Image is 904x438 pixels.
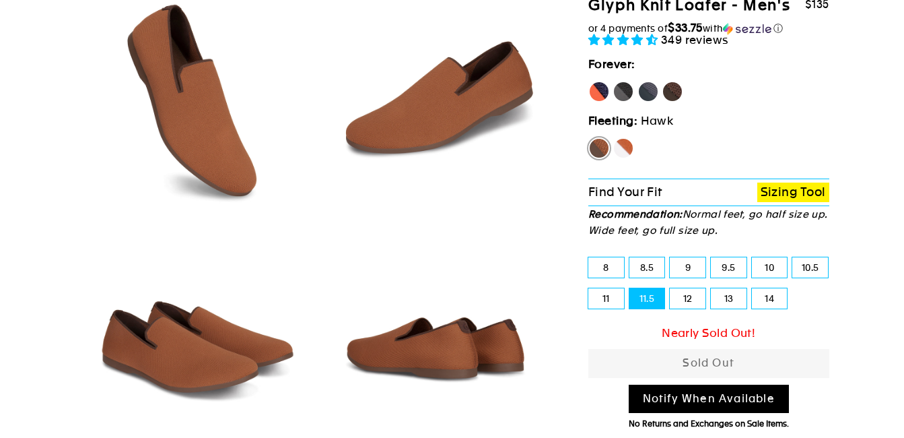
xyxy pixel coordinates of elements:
[752,257,788,278] label: 10
[613,137,634,159] label: Fox
[723,23,771,35] img: Sezzle
[588,349,829,378] button: Sold Out
[641,114,674,127] span: Hawk
[629,419,789,429] span: No Returns and Exchanges on Sale Items.
[711,288,746,309] label: 13
[588,206,829,239] p: Normal feet, go half size up. Wide feet, go full size up.
[588,208,683,220] strong: Recommendation:
[757,183,829,202] a: Sizing Tool
[670,257,705,278] label: 9
[661,33,729,46] span: 349 reviews
[668,21,703,34] span: $33.75
[613,81,634,102] label: Panther
[629,385,789,414] a: Notify When Available
[629,288,665,309] label: 11.5
[588,324,829,342] div: Nearly Sold Out!
[588,114,637,127] strong: Fleeting:
[588,22,829,35] div: or 4 payments of with
[683,356,734,369] span: Sold Out
[752,288,788,309] label: 14
[588,288,624,309] label: 11
[670,288,705,309] label: 12
[588,33,661,46] span: 4.71 stars
[711,257,746,278] label: 9.5
[588,57,635,71] strong: Forever:
[792,257,828,278] label: 10.5
[588,137,610,159] label: Hawk
[588,185,662,199] span: Find Your Fit
[629,257,665,278] label: 8.5
[588,81,610,102] label: [PERSON_NAME]
[588,22,829,35] div: or 4 payments of$33.75withSezzle Click to learn more about Sezzle
[637,81,659,102] label: Rhino
[662,81,683,102] label: Mustang
[588,257,624,278] label: 8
